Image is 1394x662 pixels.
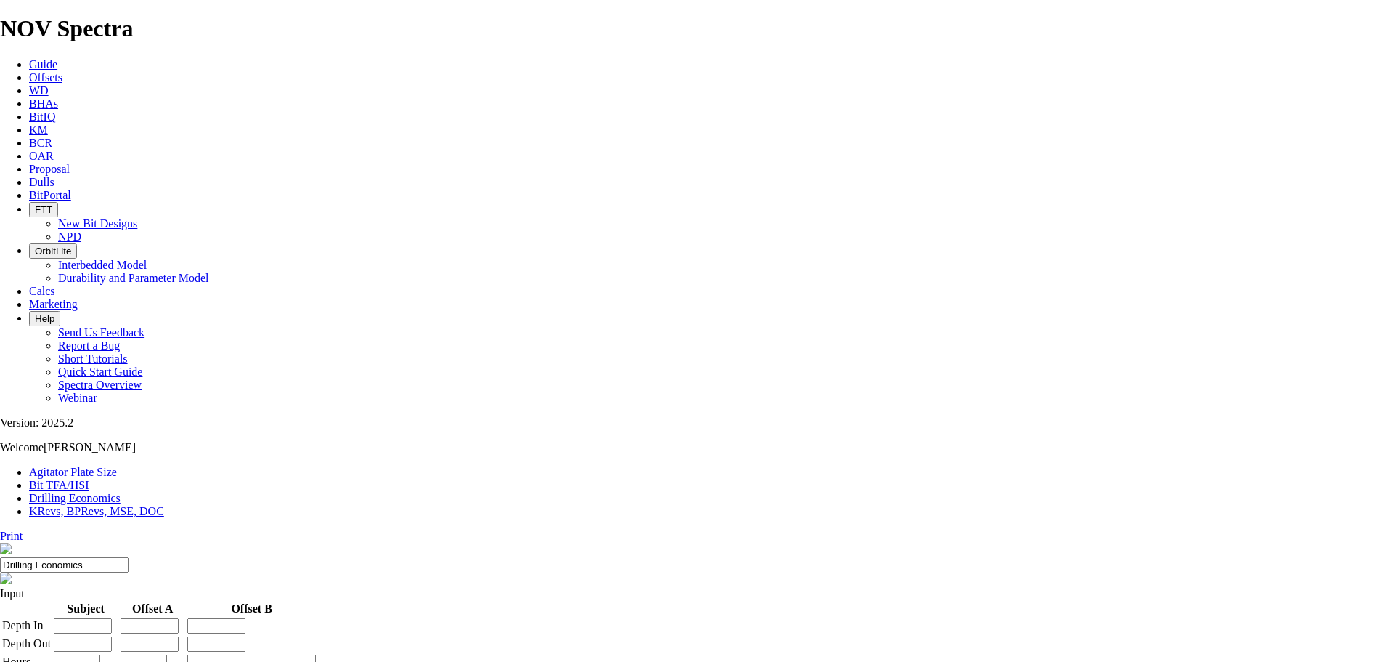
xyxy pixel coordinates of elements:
a: Report a Bug [58,339,120,352]
a: Guide [29,58,57,70]
a: Quick Start Guide [58,366,142,378]
td: Depth Out [1,636,52,653]
a: Short Tutorials [58,352,128,365]
a: KM [29,124,48,136]
span: FTT [35,204,52,215]
span: [PERSON_NAME] [44,441,136,453]
a: BCR [29,137,52,149]
button: OrbitLite [29,243,77,259]
a: Agitator Plate Size [29,466,117,478]
a: Interbedded Model [58,259,147,271]
a: New Bit Designs [58,217,137,230]
a: NPD [58,230,81,243]
a: Spectra Overview [58,379,142,391]
a: Proposal [29,163,70,175]
a: Webinar [58,392,97,404]
span: OrbitLite [35,246,71,257]
a: Calcs [29,285,55,297]
a: Durability and Parameter Model [58,272,209,284]
a: Marketing [29,298,78,310]
a: Bit TFA/HSI [29,479,89,491]
th: Offset B [187,602,317,616]
a: KRevs, BPRevs, MSE, DOC [29,505,164,517]
td: Depth In [1,618,52,634]
span: Help [35,313,54,324]
a: Offsets [29,71,62,84]
a: Send Us Feedback [58,326,144,339]
a: WD [29,84,49,97]
a: BitIQ [29,110,55,123]
button: Help [29,311,60,326]
a: Drilling Economics [29,492,121,504]
a: BHAs [29,97,58,110]
a: OAR [29,150,54,162]
a: BitPortal [29,189,71,201]
th: Subject [53,602,118,616]
button: FTT [29,202,58,217]
a: Dulls [29,176,54,188]
th: Offset A [120,602,185,616]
